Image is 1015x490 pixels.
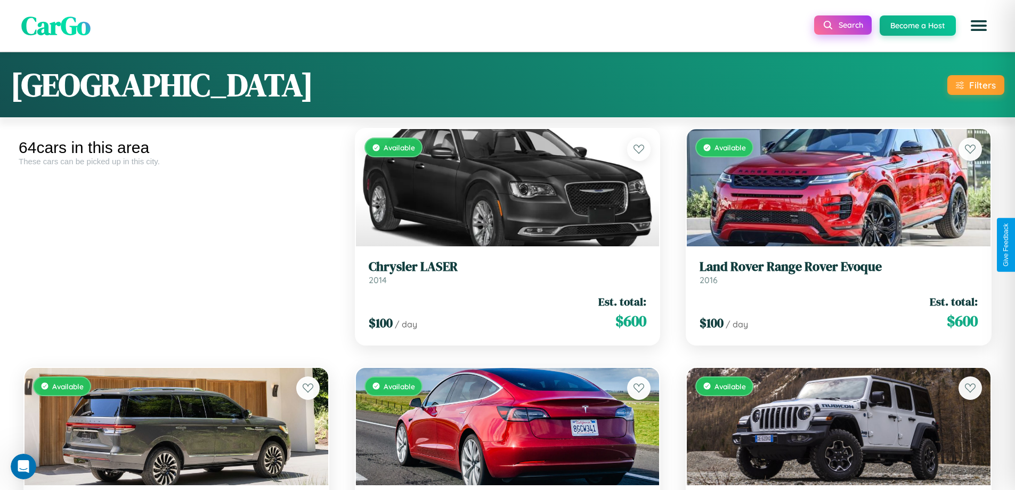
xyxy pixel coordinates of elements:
span: Available [384,382,415,391]
div: These cars can be picked up in this city. [19,157,334,166]
span: $ 100 [700,314,724,332]
button: Search [814,15,872,35]
span: CarGo [21,8,91,43]
span: Available [714,143,746,152]
h3: Land Rover Range Rover Evoque [700,259,978,275]
span: Available [384,143,415,152]
span: Available [52,382,84,391]
button: Become a Host [880,15,956,36]
span: Available [714,382,746,391]
div: Filters [969,79,996,91]
span: $ 100 [369,314,393,332]
iframe: Intercom live chat [11,454,36,479]
button: Open menu [964,11,994,41]
button: Filters [947,75,1004,95]
span: Est. total: [598,294,646,309]
span: Search [839,20,863,30]
span: $ 600 [947,310,978,332]
span: / day [395,319,417,330]
h3: Chrysler LASER [369,259,647,275]
span: 2014 [369,275,387,285]
a: Chrysler LASER2014 [369,259,647,285]
span: 2016 [700,275,718,285]
div: 64 cars in this area [19,139,334,157]
h1: [GEOGRAPHIC_DATA] [11,63,313,107]
div: Give Feedback [1002,223,1010,267]
span: / day [726,319,748,330]
span: $ 600 [615,310,646,332]
span: Est. total: [930,294,978,309]
a: Land Rover Range Rover Evoque2016 [700,259,978,285]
